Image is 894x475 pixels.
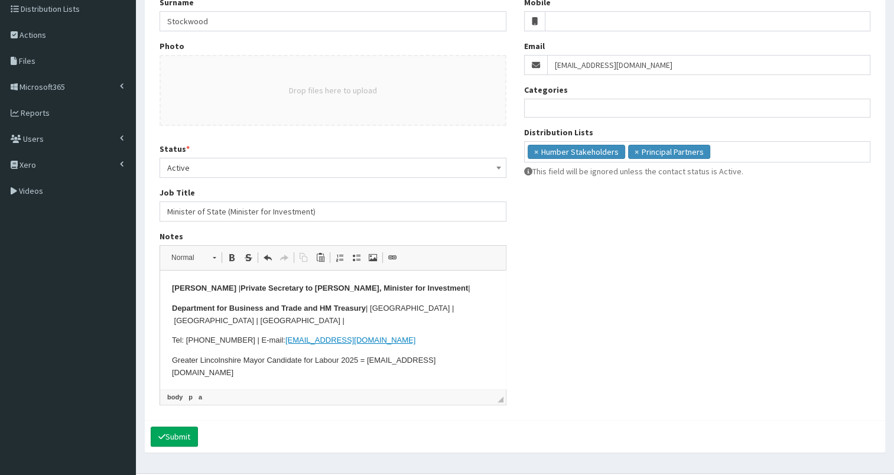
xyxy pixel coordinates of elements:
a: Insert/Remove Numbered List [331,250,348,265]
p: This field will be ignored unless the contact status is Active. [524,165,871,177]
span: Files [19,56,35,66]
label: Email [524,40,545,52]
span: Distribution Lists [21,4,80,14]
label: Job Title [160,187,195,199]
span: Active [160,158,506,178]
iframe: Rich Text Editor, notes [160,271,506,389]
a: Undo (Ctrl+Z) [259,250,276,265]
span: Reports [21,108,50,118]
span: Drag to resize [498,396,503,402]
li: Principal Partners [628,145,710,159]
a: Normal [165,249,222,266]
p: Was Chair of the Horizon Youth Zone board & Chairman of Grimsby Town Football Club [12,116,334,129]
a: p element [186,392,195,402]
span: Users [23,134,44,144]
li: Humber Stakeholders [528,145,625,159]
label: Distribution Lists [524,126,593,138]
a: body element [165,392,185,402]
a: Copy (Ctrl+C) [295,250,312,265]
label: Notes [160,230,183,242]
span: Xero [19,160,36,170]
a: a element [196,392,204,402]
button: Submit [151,427,198,447]
span: Microsoft365 [19,82,65,92]
span: × [534,146,538,158]
label: Photo [160,40,184,52]
span: Active [167,160,499,176]
a: Insert/Remove Bulleted List [348,250,365,265]
button: Drop files here to upload [289,84,377,96]
a: Strike Through [240,250,256,265]
a: Redo (Ctrl+Y) [276,250,292,265]
a: Bold (Ctrl+B) [223,250,240,265]
label: Categories [524,84,568,96]
span: × [635,146,639,158]
span: Normal [165,250,207,265]
span: Actions [19,30,46,40]
a: Paste (Ctrl+V) [312,250,329,265]
a: Link (Ctrl+L) [384,250,401,265]
span: Videos [19,186,43,196]
a: Image [365,250,381,265]
label: Status [160,143,190,155]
